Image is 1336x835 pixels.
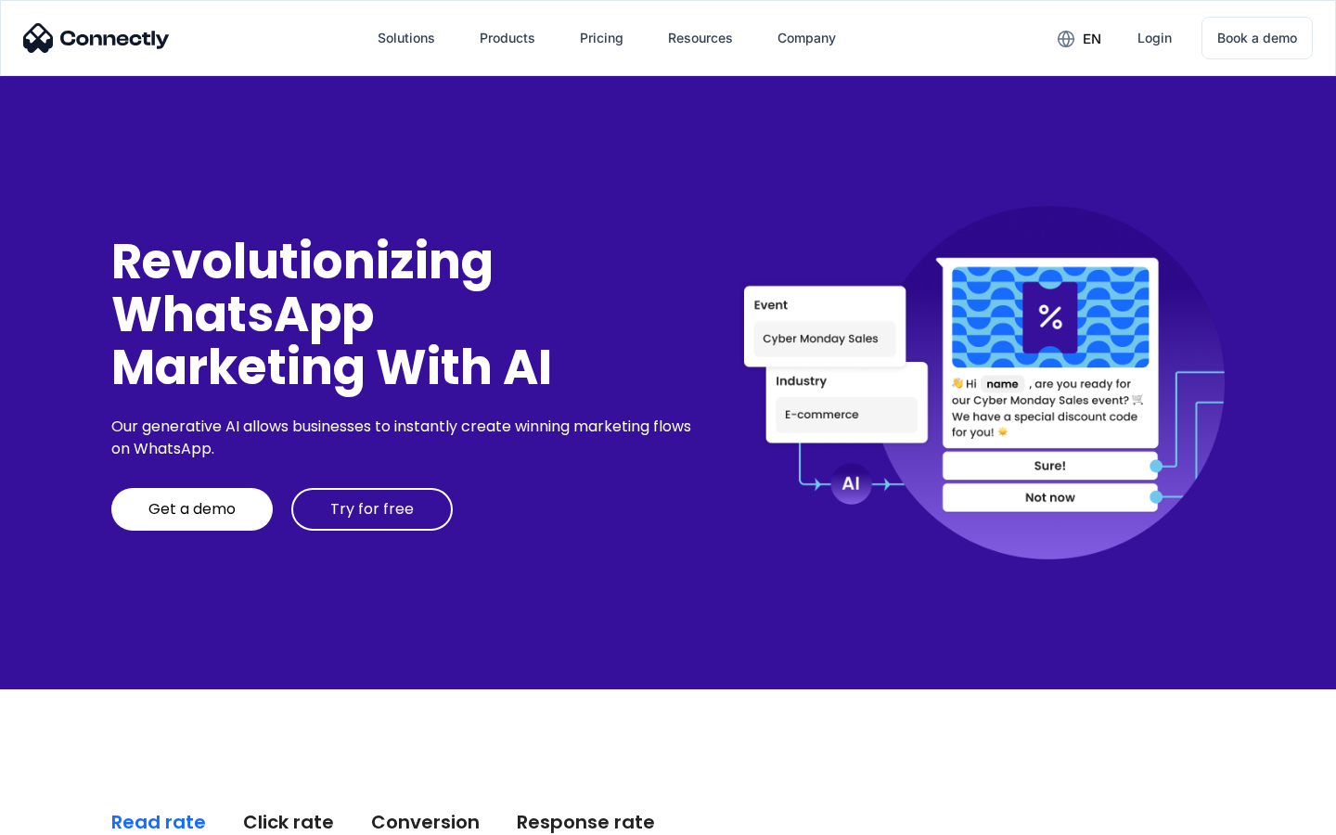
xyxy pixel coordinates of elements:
div: Get a demo [148,500,236,519]
div: en [1083,26,1101,52]
div: Our generative AI allows businesses to instantly create winning marketing flows on WhatsApp. [111,416,698,460]
div: Products [480,25,535,51]
div: Pricing [580,25,623,51]
div: Click rate [243,809,334,835]
a: Get a demo [111,488,273,531]
img: Connectly Logo [23,23,170,53]
div: Conversion [371,809,480,835]
a: Pricing [565,16,638,60]
a: Book a demo [1201,17,1313,59]
div: Company [777,25,836,51]
div: Response rate [517,809,655,835]
div: Read rate [111,809,206,835]
div: Revolutionizing WhatsApp Marketing With AI [111,235,698,394]
a: Try for free [291,488,453,531]
a: Login [1123,16,1187,60]
div: Resources [668,25,733,51]
div: Login [1137,25,1172,51]
div: Solutions [378,25,435,51]
div: Try for free [330,500,414,519]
